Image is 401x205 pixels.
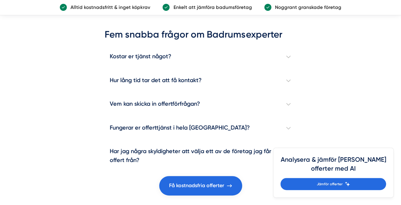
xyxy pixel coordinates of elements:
[105,45,296,69] h4: Kostar er tjänst något?
[280,155,386,178] h4: Analysera & jämför [PERSON_NAME] offerter med AI
[105,93,296,117] h4: Vem kan skicka in offertförfrågan?
[316,181,342,187] span: Jämför offerter
[280,178,386,190] a: Jämför offerter
[159,176,242,195] a: Få kostnadsfria offerter
[105,116,296,140] h4: Fungerar er offerttjänst i hela [GEOGRAPHIC_DATA]?
[170,4,252,11] p: Enkelt att jämföra badumsföretag
[169,181,224,190] span: Få kostnadsfria offerter
[271,4,341,11] p: Noggrant granskade företag
[105,140,296,173] h4: Har jag några skyldigheter att välja ett av de företag jag får offert från?
[67,4,150,11] p: Alltid kostnadsfritt & inget köpkrav
[105,69,296,93] h4: Hur lång tid tar det att få kontakt?
[105,28,296,45] h2: Fem snabba frågor om Badrumsexperter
